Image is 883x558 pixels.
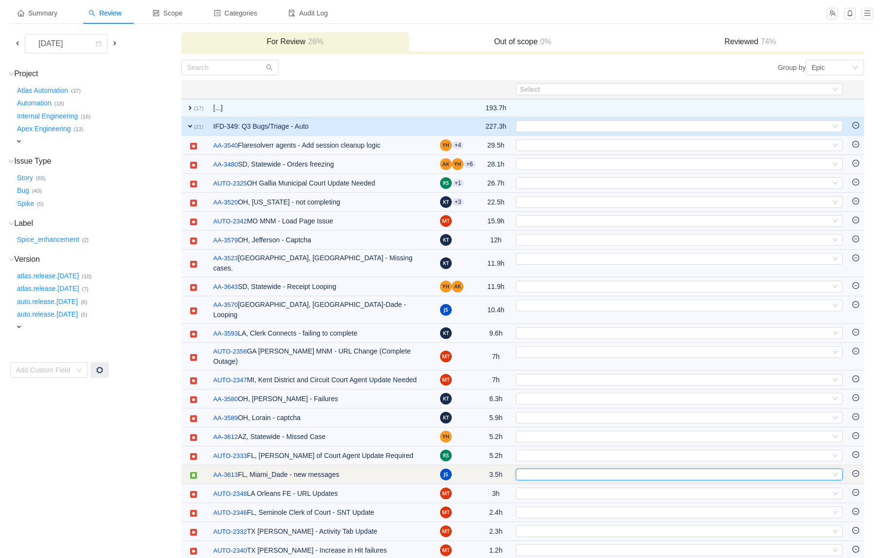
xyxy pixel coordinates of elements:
[190,142,197,150] img: 10303
[213,546,247,556] a: AUTO-2340
[15,183,32,199] button: Bug
[852,470,859,477] i: icon: minus-circle
[15,170,36,186] button: Story
[213,347,247,356] a: AUTO-2356
[209,296,435,324] td: [GEOGRAPHIC_DATA], [GEOGRAPHIC_DATA]-Dade - Looping
[852,348,859,355] i: icon: minus-circle
[213,394,238,404] a: AA-3580
[440,374,452,386] img: MT
[440,304,452,316] img: JS
[862,8,873,19] button: icon: menu
[812,60,825,75] div: Epic
[852,394,859,401] i: icon: minus-circle
[480,296,511,324] td: 10.4h
[440,525,452,537] img: MT
[852,198,859,204] i: icon: minus-circle
[209,389,435,408] td: OH, [PERSON_NAME] - Failures
[190,528,197,536] img: 10303
[440,488,452,499] img: MT
[832,415,838,422] i: icon: down
[9,71,14,77] i: icon: down
[82,286,88,292] small: (7)
[213,508,247,518] a: AUTO-2346
[480,427,511,446] td: 5.2h
[54,101,64,106] small: (18)
[440,215,452,227] img: MT
[852,489,859,496] i: icon: minus-circle
[214,9,258,17] span: Categories
[480,408,511,427] td: 5.9h
[832,396,838,403] i: icon: down
[194,105,204,111] small: (17)
[440,469,452,480] img: JS
[759,37,777,46] span: 74%
[452,141,464,149] aui-badge: +4
[480,155,511,174] td: 28.1h
[190,434,197,441] img: 10303
[852,432,859,439] i: icon: minus-circle
[209,99,435,117] td: [...]
[209,324,435,343] td: LA, Clerk Connects - failing to complete
[9,159,14,164] i: icon: down
[213,282,238,292] a: AA-3643
[852,546,859,553] i: icon: minus-circle
[852,413,859,420] i: icon: minus-circle
[480,371,511,389] td: 7h
[181,60,279,75] input: Search
[480,231,511,250] td: 12h
[852,65,858,71] i: icon: down
[190,307,197,315] img: 10303
[209,231,435,250] td: OH, Jefferson - Captcha
[15,219,180,228] h3: Label
[213,375,247,385] a: AUTO-2347
[852,122,859,129] i: icon: minus-circle
[96,41,102,48] i: icon: calendar
[209,277,435,296] td: SD, Statewide - Receipt Looping
[641,37,859,47] h3: Reviewed
[209,371,435,389] td: MI, Kent District and Circuit Court Agent Update Needed
[213,179,247,188] a: AUTO-2325
[76,367,82,374] i: icon: down
[520,85,826,94] div: Select
[190,354,197,361] img: 10303
[209,408,435,427] td: OH, Lorain - captcha
[81,299,88,305] small: (6)
[832,86,838,93] i: icon: down
[452,198,464,206] aui-badge: +3
[81,114,90,119] small: (16)
[852,301,859,308] i: icon: minus-circle
[288,9,328,17] span: Audit Log
[480,389,511,408] td: 6.3h
[832,509,838,516] i: icon: down
[213,217,247,226] a: AUTO-2342
[480,522,511,541] td: 2.3h
[74,126,84,132] small: (13)
[209,343,435,371] td: GA [PERSON_NAME] MNM - URL Change (Complete Outage)
[213,451,247,461] a: AUTO-2333
[209,174,435,193] td: OH Gallia Municipal Court Update Needed
[15,83,71,98] button: Atlas Automation
[15,96,54,111] button: Automation
[71,88,81,94] small: (37)
[852,508,859,515] i: icon: minus-circle
[480,343,511,371] td: 7h
[190,415,197,423] img: 10303
[832,547,838,554] i: icon: down
[414,37,632,47] h3: Out of scope
[9,221,14,226] i: icon: down
[480,324,511,343] td: 9.6h
[440,544,452,556] img: MT
[88,9,122,17] span: Review
[153,10,159,17] i: icon: control
[213,432,238,442] a: AA-3612
[213,329,238,338] a: AA-3593
[81,312,88,318] small: (5)
[15,307,81,322] button: auto.release.[DATE]
[480,250,511,277] td: 11.9h
[190,509,197,517] img: 10303
[832,180,838,187] i: icon: down
[288,10,295,17] i: icon: audit
[852,141,859,148] i: icon: minus-circle
[480,136,511,155] td: 29.5h
[213,198,238,207] a: AA-3520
